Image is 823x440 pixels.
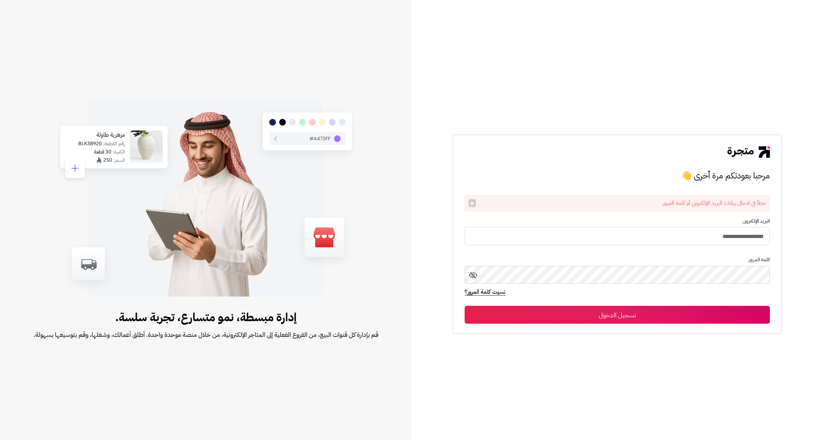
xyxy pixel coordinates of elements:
[465,257,770,263] p: كلمة المرور
[465,218,770,224] p: البريد الإلكترونى
[34,309,378,326] span: إدارة مبسطة، نمو متسارع، تجربة سلسة.
[465,306,770,324] button: تسجيل الدخول
[465,195,770,211] div: خطأ في ادخال بيانات البريد الإلكتروني أو كلمة المرور.
[465,168,770,183] h3: مرحبا بعودتكم مرة أخرى 👋
[727,146,770,158] img: logo-2.png
[34,329,378,340] span: قم بإدارة كل قنوات البيع، من الفروع الفعلية إلى المتاجر الإلكترونية، من خلال منصة موحدة واحدة. أط...
[469,199,476,207] button: ×
[465,288,505,298] a: نسيت كلمة المرور؟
